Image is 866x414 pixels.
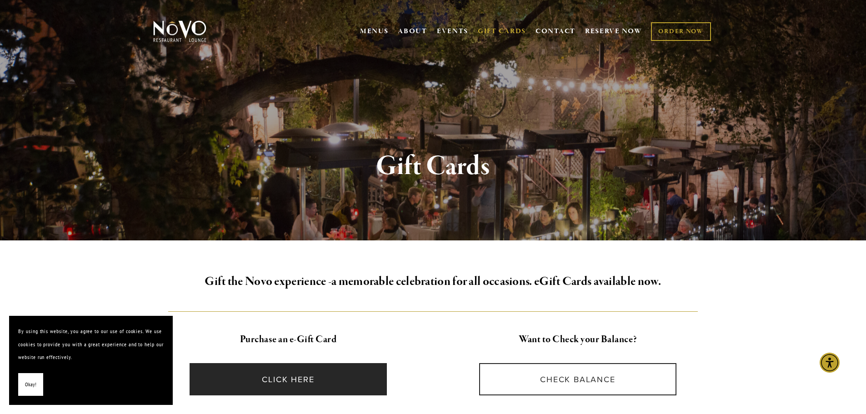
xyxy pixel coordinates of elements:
span: Okay! [25,378,36,391]
strong: Want to Check your Balance? [519,333,637,346]
a: CONTACT [536,23,576,40]
a: ABOUT [398,27,427,36]
a: GIFT CARDS [478,23,526,40]
a: ORDER NOW [651,22,711,41]
img: Novo Restaurant &amp; Lounge [151,20,208,43]
a: CHECK BALANCE [479,363,676,395]
button: Okay! [18,373,43,396]
strong: Gift Cards [376,149,490,184]
a: CLICK HERE [190,363,387,395]
strong: Gift the Novo experience - [205,274,331,289]
a: RESERVE NOW [585,23,642,40]
div: Accessibility Menu [820,353,840,373]
p: By using this website, you agree to our use of cookies. We use cookies to provide you with a grea... [18,325,164,364]
a: EVENTS [437,27,468,36]
a: MENUS [360,27,389,36]
strong: Purchase an e-Gift Card [240,333,336,346]
h2: a memorable celebration for all occasions. eGift Cards available now. [168,272,698,291]
section: Cookie banner [9,316,173,405]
